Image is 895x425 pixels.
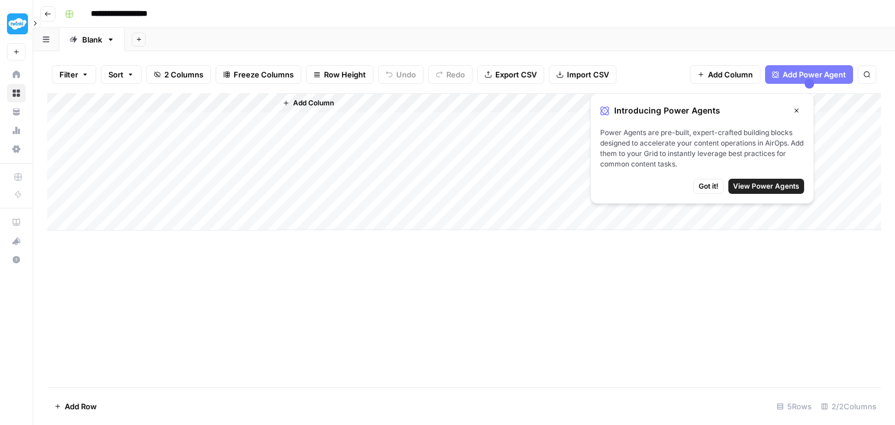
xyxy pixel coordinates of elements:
[7,9,26,38] button: Workspace: Twinkl
[600,103,804,118] div: Introducing Power Agents
[65,401,97,412] span: Add Row
[7,250,26,269] button: Help + Support
[216,65,301,84] button: Freeze Columns
[690,65,760,84] button: Add Column
[567,69,609,80] span: Import CSV
[7,232,26,250] button: What's new?
[7,65,26,84] a: Home
[7,13,28,34] img: Twinkl Logo
[293,98,334,108] span: Add Column
[108,69,124,80] span: Sort
[396,69,416,80] span: Undo
[101,65,142,84] button: Sort
[47,397,104,416] button: Add Row
[728,179,804,194] button: View Power Agents
[708,69,753,80] span: Add Column
[446,69,465,80] span: Redo
[52,65,96,84] button: Filter
[477,65,544,84] button: Export CSV
[7,121,26,140] a: Usage
[306,65,373,84] button: Row Height
[495,69,537,80] span: Export CSV
[82,34,102,45] div: Blank
[234,69,294,80] span: Freeze Columns
[693,179,724,194] button: Got it!
[59,28,125,51] a: Blank
[59,69,78,80] span: Filter
[428,65,473,84] button: Redo
[699,181,718,192] span: Got it!
[783,69,846,80] span: Add Power Agent
[378,65,424,84] button: Undo
[7,213,26,232] a: AirOps Academy
[164,69,203,80] span: 2 Columns
[7,102,26,121] a: Your Data
[765,65,853,84] button: Add Power Agent
[600,127,804,169] span: Power Agents are pre-built, expert-crafted building blocks designed to accelerate your content op...
[146,65,211,84] button: 2 Columns
[549,65,616,84] button: Import CSV
[8,232,25,250] div: What's new?
[278,95,339,111] button: Add Column
[733,181,799,192] span: View Power Agents
[7,84,26,102] a: Browse
[816,397,881,416] div: 2/2 Columns
[7,140,26,158] a: Settings
[772,397,816,416] div: 5 Rows
[324,69,366,80] span: Row Height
